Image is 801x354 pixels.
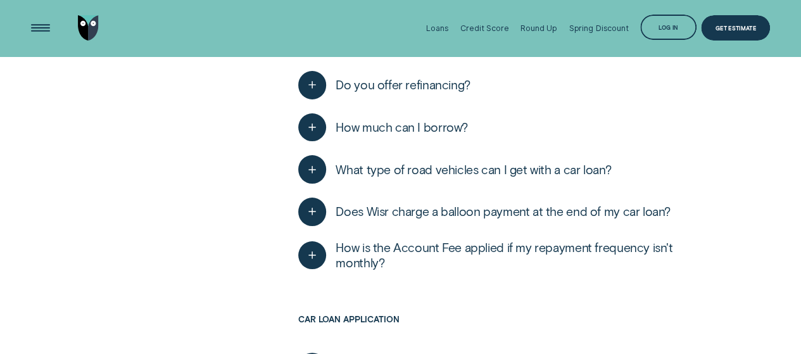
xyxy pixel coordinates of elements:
img: Wisr [78,15,99,41]
span: Do you offer refinancing? [336,77,470,92]
button: How much can I borrow? [298,113,468,141]
button: How is the Account Fee applied if my repayment frequency isn't monthly? [298,240,717,270]
button: Log in [640,15,697,40]
div: Credit Score [460,23,509,33]
div: Spring Discount [569,23,628,33]
span: How much can I borrow? [336,120,468,135]
button: Do you offer refinancing? [298,71,470,99]
div: Loans [426,23,448,33]
a: Get Estimate [701,15,770,41]
h3: Car loan application [298,315,717,346]
span: How is the Account Fee applied if my repayment frequency isn't monthly? [336,240,716,270]
span: Does Wisr charge a balloon payment at the end of my car loan? [336,204,671,219]
span: What type of road vehicles can I get with a car loan? [336,162,611,177]
div: Round Up [520,23,557,33]
button: What type of road vehicles can I get with a car loan? [298,155,611,183]
button: Open Menu [28,15,53,41]
button: Does Wisr charge a balloon payment at the end of my car loan? [298,198,671,225]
